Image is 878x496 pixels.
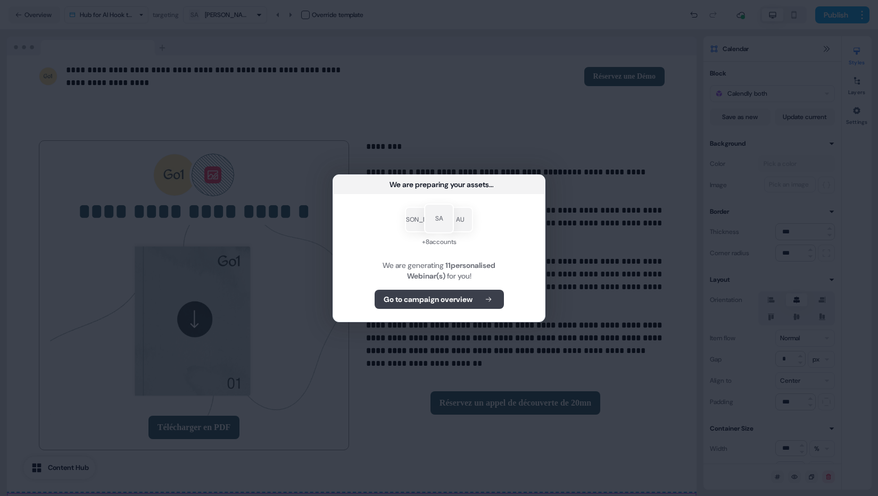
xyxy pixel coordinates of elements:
[435,213,443,224] div: SA
[384,294,473,305] b: Go to campaign overview
[489,179,494,190] div: ...
[390,179,489,190] div: We are preparing your assets
[405,237,473,247] div: + 8 accounts
[346,260,532,281] div: We are generating for you!
[407,260,496,281] b: 11 personalised Webinar(s)
[375,290,504,309] button: Go to campaign overview
[456,214,465,225] div: AU
[394,214,442,225] div: [PERSON_NAME]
